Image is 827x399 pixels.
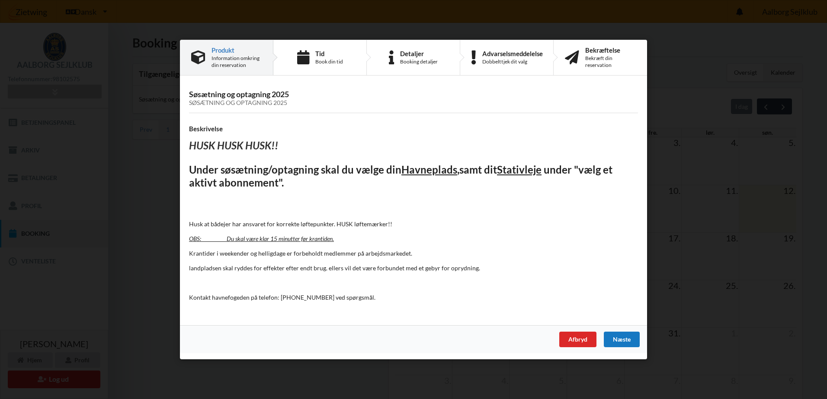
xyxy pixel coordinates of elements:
[585,47,636,54] div: Bekræftelse
[212,55,262,69] div: Information omkring din reservation
[559,332,596,347] div: Afbryd
[400,58,438,65] div: Booking detaljer
[401,163,457,175] u: Havneplads
[189,89,638,107] h3: Søsætning og optagning 2025
[189,249,638,258] p: Krantider i weekender og helligdage er forbeholdt medlemmer på arbejdsmarkedet.
[189,293,638,302] p: Kontakt havnefogeden på telefon: [PHONE_NUMBER] ved spørgsmål.
[189,125,638,133] h4: Beskrivelse
[604,332,640,347] div: Næste
[585,55,636,69] div: Bekræft din reservation
[212,47,262,54] div: Produkt
[189,264,638,272] p: landpladsen skal ryddes for effekter efter endt brug. ellers vil det være forbundet med et gebyr ...
[315,58,343,65] div: Book din tid
[497,163,542,175] u: Stativleje
[189,99,638,107] div: Søsætning og optagning 2025
[315,50,343,57] div: Tid
[189,220,638,228] p: Husk at bådejer har ansvaret for korrekte løftepunkter. HUSK løftemærker!!
[400,50,438,57] div: Detaljer
[457,163,459,175] u: ,
[189,235,334,242] u: OBS: Du skal være klar 15 minutter før krantiden.
[482,50,543,57] div: Advarselsmeddelelse
[189,163,638,190] h2: Under søsætning/optagning skal du vælge din samt dit under "vælg et aktivt abonnement".
[189,139,278,152] i: HUSK HUSK HUSK!!
[482,58,543,65] div: Dobbelttjek dit valg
